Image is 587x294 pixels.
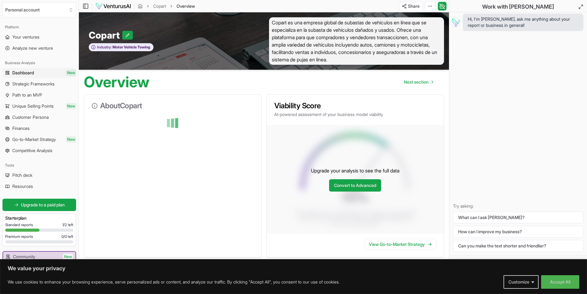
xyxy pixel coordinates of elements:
[12,92,42,98] span: Path to an MVP
[153,3,166,9] a: Copart
[12,34,39,40] span: Your ventures
[399,76,438,88] nav: pagination
[12,125,30,131] span: Finances
[2,199,76,211] a: Upgrade to a paid plan
[2,2,76,17] button: Select an organization
[399,1,422,11] button: Share
[5,234,33,239] span: Premium reports
[453,240,583,252] button: Can you make the text shorter and friendlier?
[112,45,150,50] span: Motor Vehicle Towing
[482,2,554,11] h2: Work with [PERSON_NAME]
[89,30,122,41] span: Copart
[2,101,76,111] a: Unique Selling PointsNew
[89,43,153,52] button: Industry:Motor Vehicle Towing
[365,239,436,250] a: View Go-to-Market Strategy
[453,212,583,223] button: What can I ask [PERSON_NAME]?
[311,167,399,174] p: Upgrade your analysis to see the full data
[12,114,49,120] span: Customer Persona
[12,136,56,143] span: Go-to-Market Strategy
[2,68,76,78] a: DashboardNew
[468,16,578,28] span: Hi, I'm [PERSON_NAME], ask me anything about your report or business in general!
[13,254,35,260] span: Community
[2,112,76,122] a: Customer Persona
[2,135,76,144] a: Go-to-Market StrategyNew
[138,3,195,9] nav: breadcrumb
[3,252,75,262] a: CommunityNew
[453,203,583,209] p: Try asking:
[62,222,73,227] span: 1 / 2 left
[274,102,437,110] h3: Viability Score
[503,275,539,289] button: Customize
[2,32,76,42] a: Your ventures
[12,70,34,76] span: Dashboard
[8,278,340,286] p: We use cookies to enhance your browsing experience, serve personalized ads or content, and analyz...
[95,2,131,10] img: logo
[541,275,579,289] button: Accept All
[2,123,76,133] a: Finances
[21,202,65,208] span: Upgrade to a paid plan
[450,17,460,27] img: Vera
[2,58,76,68] div: Business Analysis
[63,254,73,260] span: New
[2,22,76,32] div: Platform
[404,79,429,85] span: Next section
[2,146,76,155] a: Competitive Analysis
[12,172,32,178] span: Pitch deck
[84,75,149,89] h1: Overview
[329,179,381,192] a: Convert to Advanced
[97,45,112,50] span: Industry:
[12,81,55,87] span: Strategic Frameworks
[2,79,76,89] a: Strategic Frameworks
[274,111,437,118] p: AI-powered assessment of your business model viability
[66,70,76,76] span: New
[5,215,73,221] h3: Starter plan
[2,170,76,180] a: Pitch deck
[12,183,33,189] span: Resources
[2,160,76,170] div: Tools
[177,3,195,9] span: Overview
[269,17,444,65] span: Copart es una empresa global de subastas de vehículos en línea que se especializa en la subasta d...
[2,43,76,53] a: Analyze new venture
[453,226,583,238] button: How can I improve my business?
[12,45,53,51] span: Analyze new venture
[61,234,73,239] span: 0 / 0 left
[8,265,579,272] p: We value your privacy
[2,181,76,191] a: Resources
[399,76,438,88] a: Go to next page
[12,147,52,154] span: Competitive Analysis
[66,136,76,143] span: New
[92,102,254,110] h3: About Copart
[5,222,33,227] span: Standard reports
[2,90,76,100] a: Path to an MVP
[12,103,54,109] span: Unique Selling Points
[66,103,76,109] span: New
[408,3,420,9] span: Share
